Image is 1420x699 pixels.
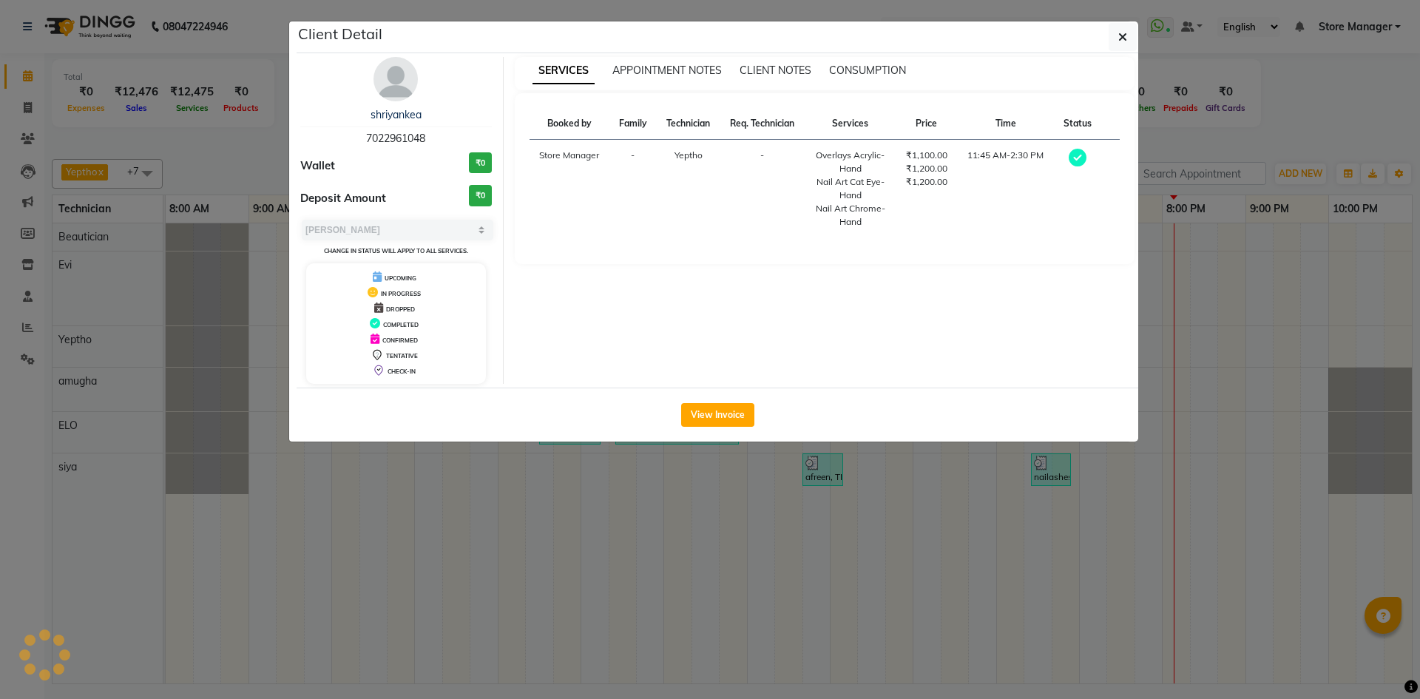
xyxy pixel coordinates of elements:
span: TENTATIVE [386,352,418,359]
th: Req. Technician [720,108,805,140]
span: APPOINTMENT NOTES [612,64,722,77]
span: 7022961048 [366,132,425,145]
th: Family [609,108,657,140]
div: ₹1,100.00 [905,149,949,162]
div: Nail Art Cat Eye-Hand [814,175,887,202]
div: ₹1,200.00 [905,162,949,175]
div: Overlays Acrylic-Hand [814,149,887,175]
th: Status [1054,108,1101,140]
span: CLIENT NOTES [740,64,811,77]
span: SERVICES [532,58,595,84]
td: Store Manager [530,140,609,238]
th: Booked by [530,108,609,140]
span: CONFIRMED [382,337,418,344]
span: Wallet [300,158,335,175]
iframe: chat widget [1358,640,1405,684]
span: COMPLETED [383,321,419,328]
span: Deposit Amount [300,190,386,207]
a: shriyankea [371,108,422,121]
span: CHECK-IN [388,368,416,375]
span: IN PROGRESS [381,290,421,297]
h3: ₹0 [469,185,492,206]
td: 11:45 AM-2:30 PM [957,140,1054,238]
span: DROPPED [386,305,415,313]
h3: ₹0 [469,152,492,174]
th: Time [957,108,1054,140]
div: Nail Art Chrome-Hand [814,202,887,229]
div: ₹1,200.00 [905,175,949,189]
span: UPCOMING [385,274,416,282]
td: - [720,140,805,238]
h5: Client Detail [298,23,382,45]
span: CONSUMPTION [829,64,906,77]
th: Price [896,108,958,140]
td: - [609,140,657,238]
span: Yeptho [674,149,703,161]
th: Services [805,108,896,140]
th: Technician [657,108,720,140]
button: View Invoice [681,403,754,427]
img: avatar [373,57,418,101]
small: Change in status will apply to all services. [324,247,468,254]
